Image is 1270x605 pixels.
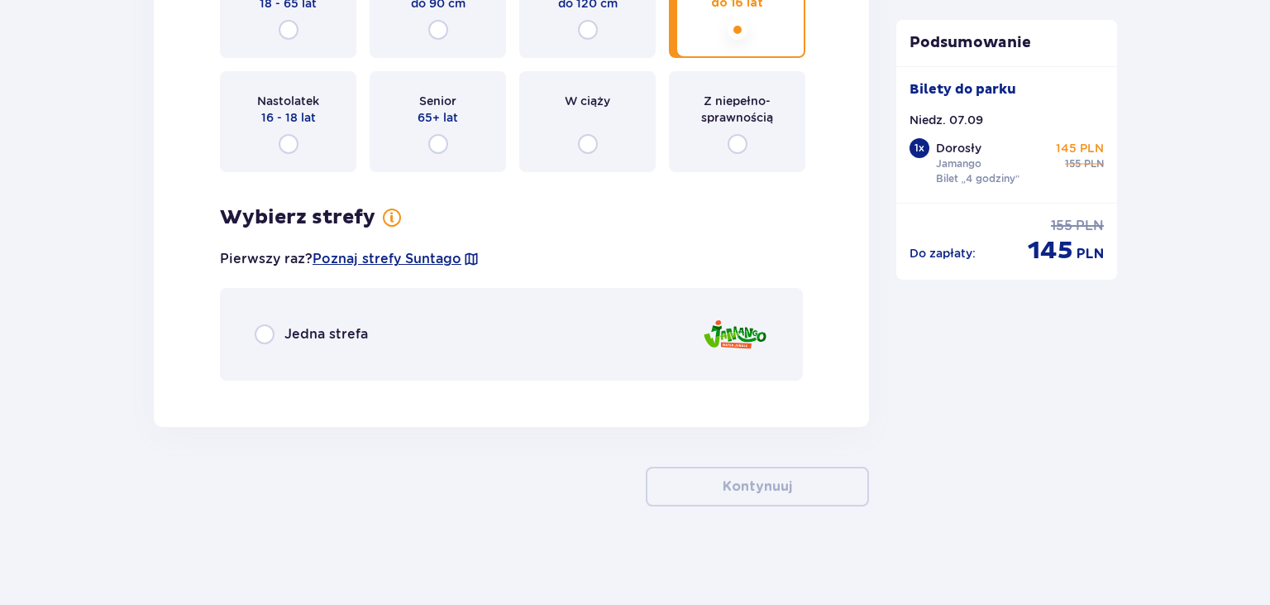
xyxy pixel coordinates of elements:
[910,138,929,158] div: 1 x
[702,311,768,358] img: zone logo
[684,93,790,126] p: Z niepełno­sprawnością
[261,109,316,126] p: 16 - 18 lat
[313,250,461,268] a: Poznaj strefy Suntago
[910,80,1016,98] p: Bilety do parku
[565,93,610,109] p: W ciąży
[936,156,981,171] p: Jamango
[1051,217,1072,235] p: 155
[220,250,480,268] p: Pierwszy raz?
[1076,217,1104,235] p: PLN
[936,171,1020,186] p: Bilet „4 godziny”
[1084,156,1104,171] p: PLN
[896,33,1118,53] p: Podsumowanie
[284,325,368,343] p: Jedna strefa
[419,93,456,109] p: Senior
[1065,156,1081,171] p: 155
[936,140,981,156] p: Dorosły
[723,478,792,496] p: Kontynuuj
[646,467,869,507] button: Kontynuuj
[1077,245,1104,263] p: PLN
[1028,235,1073,266] p: 145
[220,205,375,230] p: Wybierz strefy
[418,109,458,126] p: 65+ lat
[910,112,983,128] p: Niedz. 07.09
[910,245,976,262] p: Do zapłaty :
[257,93,319,109] p: Nastolatek
[1056,140,1104,156] p: 145 PLN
